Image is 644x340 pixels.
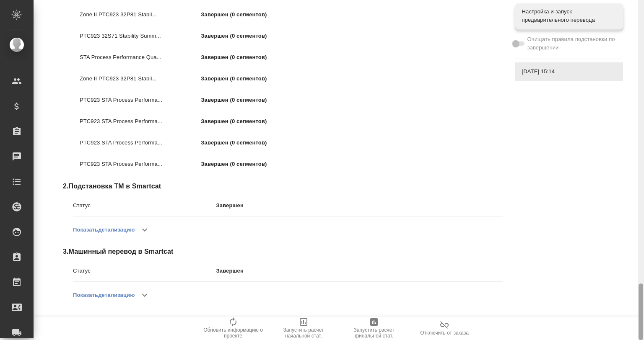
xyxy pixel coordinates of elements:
p: Статус [73,267,216,275]
button: Отключить от заказа [409,317,480,340]
p: PTC923 STA Process Performa... [80,96,201,104]
button: Показатьдетализацию [73,285,135,305]
button: Обновить информацию о проекте [198,317,268,340]
p: PTC923 32S71 Stability Summ... [80,32,201,40]
p: Завершен (0 сегментов) [201,10,292,19]
div: Настройка и запуск предварительного перевода [515,3,623,28]
p: Zone II PTC923 32P81 Stabil... [80,75,201,83]
p: PTC923 STA Process Performa... [80,139,201,147]
p: Завершен (0 сегментов) [201,139,292,147]
p: STA Process Performance Qua... [80,53,201,62]
span: Очищать правила подстановки по завершении [527,35,617,52]
p: Завершен (0 сегментов) [201,53,292,62]
button: Запустить расчет начальной стат. [268,317,339,340]
span: Запустить расчет начальной стат. [273,327,334,339]
span: Обновить информацию о проекте [203,327,263,339]
p: Завершен [216,267,503,275]
span: Настройка и запуск предварительного перевода [522,8,616,24]
p: PTC923 STA Process Performa... [80,117,201,126]
span: 3 . Машинный перевод в Smartcat [63,247,503,257]
p: Завершен [216,201,503,210]
p: Завершен (0 сегментов) [201,96,292,104]
p: Статус [73,201,216,210]
span: Отключить от заказа [420,330,469,336]
p: PTC923 STA Process Performa... [80,160,201,168]
span: Запустить расчет финальной стат. [344,327,404,339]
span: [DATE] 15:14 [522,67,616,76]
p: Завершен (0 сегментов) [201,75,292,83]
div: [DATE] 15:14 [515,62,623,81]
p: Завершен (0 сегментов) [201,160,292,168]
p: Завершен (0 сегментов) [201,117,292,126]
button: Показатьдетализацию [73,220,135,240]
span: 2 . Подстановка ТМ в Smartcat [63,181,503,191]
p: Zone II PTC923 32P81 Stabil... [80,10,201,19]
p: Завершен (0 сегментов) [201,32,292,40]
button: Запустить расчет финальной стат. [339,317,409,340]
